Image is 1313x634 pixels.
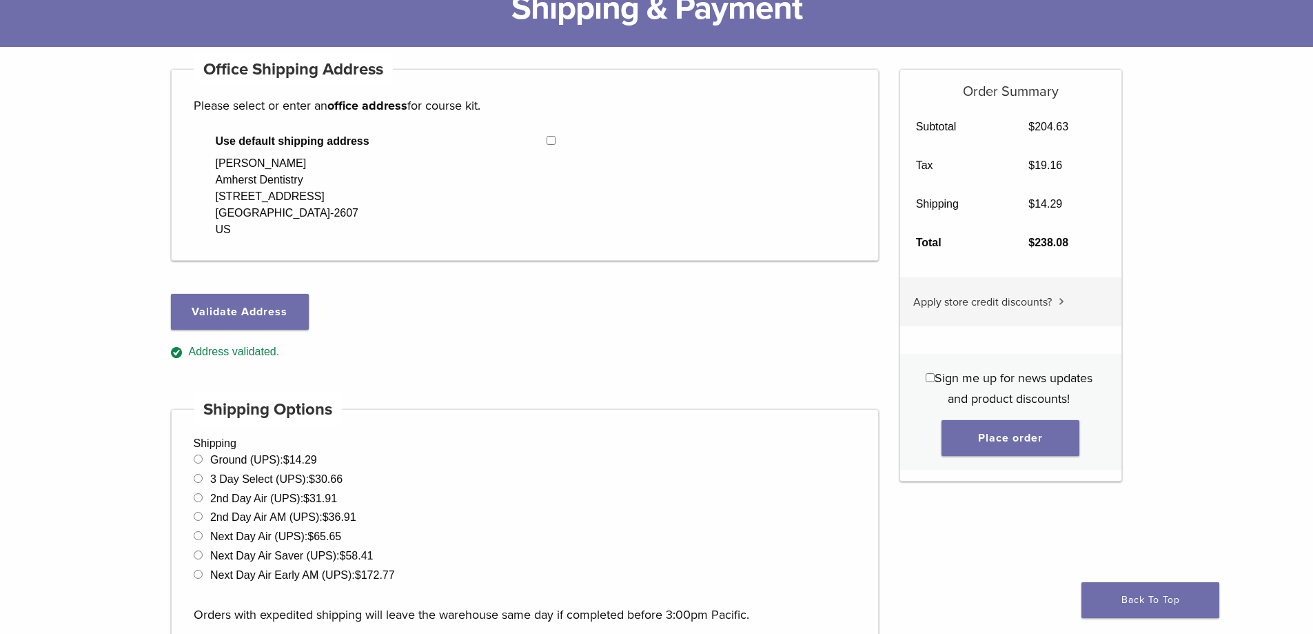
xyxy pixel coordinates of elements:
span: $ [355,569,361,581]
th: Total [900,224,1013,262]
th: Shipping [900,185,1013,224]
a: Back To Top [1081,582,1219,618]
span: Apply store credit discounts? [913,295,1052,309]
span: $ [1028,121,1035,132]
input: Sign me up for news updates and product discounts! [926,373,935,382]
button: Validate Address [171,294,309,330]
img: caret.svg [1059,298,1064,305]
div: Address validated. [171,344,879,361]
h4: Shipping Options [194,393,343,426]
bdi: 172.77 [355,569,395,581]
span: Sign me up for news updates and product discounts! [935,370,1092,406]
p: Orders with expedited shipping will leave the warehouse same day if completed before 3:00pm Pacific. [194,584,857,625]
bdi: 30.66 [309,473,343,485]
bdi: 19.16 [1028,159,1062,171]
h5: Order Summary [900,70,1121,100]
bdi: 204.63 [1028,121,1068,132]
bdi: 14.29 [1028,198,1062,210]
span: $ [1028,159,1035,171]
button: Place order [942,420,1079,456]
label: Ground (UPS): [210,454,317,466]
label: 3 Day Select (UPS): [210,473,343,485]
span: Use default shipping address [216,133,547,150]
span: $ [1028,198,1035,210]
span: $ [1028,237,1035,248]
label: Next Day Air (UPS): [210,531,341,542]
h4: Office Shipping Address [194,53,394,86]
p: Please select or enter an for course kit. [194,95,857,116]
span: $ [340,550,346,562]
bdi: 58.41 [340,550,374,562]
th: Subtotal [900,108,1013,146]
bdi: 238.08 [1028,237,1068,248]
span: $ [303,493,309,504]
label: Next Day Air Saver (UPS): [210,550,374,562]
span: $ [309,473,315,485]
th: Tax [900,146,1013,185]
div: [PERSON_NAME] Amherst Dentistry [STREET_ADDRESS] [GEOGRAPHIC_DATA]-2607 US [216,155,358,238]
span: $ [283,454,289,466]
strong: office address [327,98,407,113]
span: $ [323,511,329,523]
label: 2nd Day Air (UPS): [210,493,337,504]
label: 2nd Day Air AM (UPS): [210,511,356,523]
bdi: 65.65 [307,531,341,542]
bdi: 36.91 [323,511,356,523]
bdi: 31.91 [303,493,337,504]
span: $ [307,531,314,542]
label: Next Day Air Early AM (UPS): [210,569,395,581]
bdi: 14.29 [283,454,317,466]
